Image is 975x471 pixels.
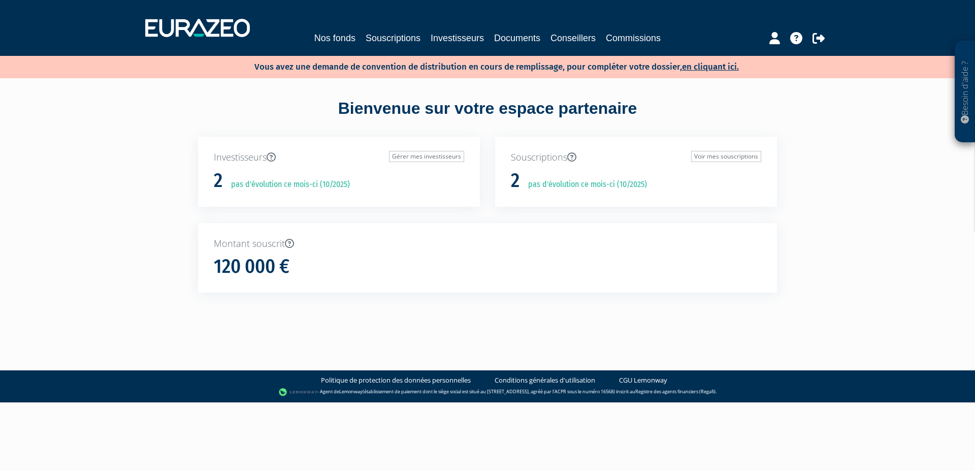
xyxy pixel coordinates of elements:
[190,97,785,137] div: Bienvenue sur votre espace partenaire
[619,375,667,385] a: CGU Lemonway
[366,31,420,45] a: Souscriptions
[682,61,739,72] a: en cliquant ici.
[635,389,716,395] a: Registre des agents financiers (Regafi)
[214,170,222,192] h1: 2
[10,387,965,397] div: - Agent de (établissement de paiement dont le siège social est situé au [STREET_ADDRESS], agréé p...
[959,46,971,138] p: Besoin d'aide ?
[511,170,519,192] h1: 2
[511,151,761,164] p: Souscriptions
[214,237,761,250] p: Montant souscrit
[431,31,484,45] a: Investisseurs
[521,179,647,191] p: pas d'évolution ce mois-ci (10/2025)
[145,19,250,37] img: 1732889491-logotype_eurazeo_blanc_rvb.png
[339,389,363,395] a: Lemonway
[314,31,355,45] a: Nos fonds
[224,179,350,191] p: pas d'évolution ce mois-ci (10/2025)
[550,31,596,45] a: Conseillers
[494,31,540,45] a: Documents
[214,256,289,277] h1: 120 000 €
[321,375,471,385] a: Politique de protection des données personnelles
[606,31,661,45] a: Commissions
[389,151,464,162] a: Gérer mes investisseurs
[225,58,739,73] p: Vous avez une demande de convention de distribution en cours de remplissage, pour compléter votre...
[279,387,318,397] img: logo-lemonway.png
[214,151,464,164] p: Investisseurs
[691,151,761,162] a: Voir mes souscriptions
[495,375,595,385] a: Conditions générales d'utilisation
